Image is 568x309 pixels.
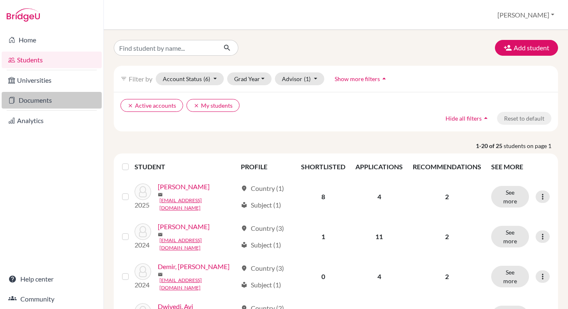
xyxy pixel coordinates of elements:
div: Country (1) [241,183,284,193]
th: RECOMMENDATIONS [408,157,486,177]
span: (1) [304,75,311,82]
a: Students [2,52,102,68]
td: 8 [296,177,350,217]
span: local_library [241,202,247,208]
button: Account Status(6) [156,72,224,85]
img: Bridge-U [7,8,40,22]
span: Hide all filters [446,115,482,122]
i: arrow_drop_up [380,74,388,83]
button: clearMy students [186,99,240,112]
th: STUDENT [135,157,236,177]
span: location_on [241,185,247,192]
span: location_on [241,265,247,272]
span: (6) [203,75,210,82]
p: 2024 [135,280,151,290]
td: 11 [350,217,408,257]
td: 0 [296,257,350,297]
i: arrow_drop_up [482,114,490,122]
button: See more [491,226,529,247]
i: clear [193,103,199,109]
span: mail [158,192,163,197]
button: [PERSON_NAME] [494,7,558,23]
p: 2024 [135,240,151,250]
p: 2 [413,232,481,242]
i: clear [127,103,133,109]
a: [PERSON_NAME] [158,182,210,192]
button: Advisor(1) [275,72,324,85]
button: Hide all filtersarrow_drop_up [438,112,497,125]
a: Demir, [PERSON_NAME] [158,262,230,272]
button: Grad Year [227,72,272,85]
button: See more [491,186,529,208]
img: Demir, Berk [135,263,151,280]
a: Universities [2,72,102,89]
img: Buckley, Tristan [135,223,151,240]
a: [EMAIL_ADDRESS][DOMAIN_NAME] [159,197,237,212]
span: local_library [241,242,247,248]
button: clearActive accounts [120,99,183,112]
i: filter_list [120,75,127,82]
button: Show more filtersarrow_drop_up [328,72,395,85]
td: 1 [296,217,350,257]
a: Help center [2,271,102,287]
div: Subject (1) [241,200,281,210]
button: Reset to default [497,112,551,125]
input: Find student by name... [114,40,217,56]
a: [EMAIL_ADDRESS][DOMAIN_NAME] [159,237,237,252]
div: Subject (1) [241,240,281,250]
p: 2 [413,192,481,202]
a: [PERSON_NAME] [158,222,210,232]
div: Subject (1) [241,280,281,290]
span: location_on [241,225,247,232]
button: Add student [495,40,558,56]
span: mail [158,272,163,277]
td: 4 [350,177,408,217]
th: SHORTLISTED [296,157,350,177]
span: students on page 1 [504,141,558,150]
th: APPLICATIONS [350,157,408,177]
button: See more [491,266,529,287]
a: [EMAIL_ADDRESS][DOMAIN_NAME] [159,277,237,292]
th: SEE MORE [486,157,555,177]
p: 2 [413,272,481,282]
div: Country (3) [241,263,284,273]
a: Analytics [2,112,102,129]
a: Documents [2,92,102,109]
span: Show more filters [335,75,380,82]
span: mail [158,232,163,237]
img: Besson, Louis [135,183,151,200]
td: 4 [350,257,408,297]
strong: 1-20 of 25 [476,141,504,150]
span: local_library [241,282,247,288]
p: 2025 [135,200,151,210]
span: Filter by [129,75,152,83]
a: Home [2,32,102,48]
th: PROFILE [236,157,296,177]
a: Community [2,291,102,307]
div: Country (3) [241,223,284,233]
